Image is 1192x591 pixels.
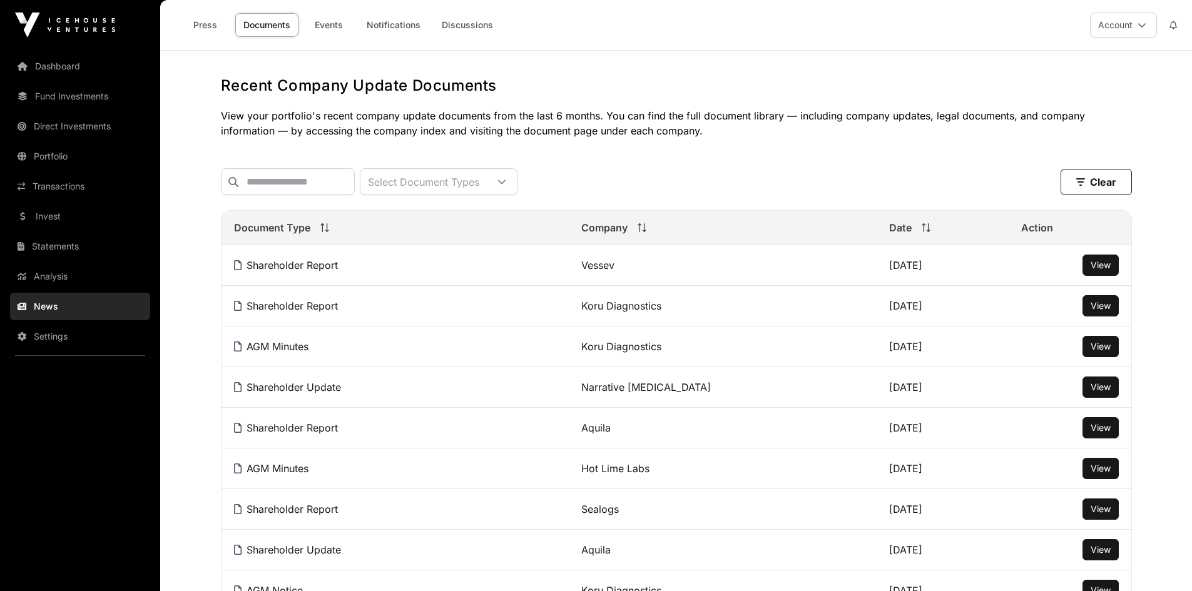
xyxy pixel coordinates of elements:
span: View [1091,300,1111,311]
button: View [1082,255,1119,276]
span: Action [1021,220,1053,235]
td: [DATE] [877,367,1009,408]
button: View [1082,539,1119,560]
a: Invest [10,203,150,230]
a: Press [180,13,230,37]
a: Shareholder Report [234,422,338,434]
a: Sealogs [581,503,619,515]
button: View [1082,417,1119,438]
a: Direct Investments [10,113,150,140]
button: View [1082,498,1119,520]
span: Document Type [234,220,310,235]
span: Date [889,220,912,235]
a: View [1091,300,1111,312]
span: Company [581,220,628,235]
a: Aquila [581,422,611,434]
a: Hot Lime Labs [581,462,649,475]
a: View [1091,259,1111,271]
button: View [1082,295,1119,316]
a: View [1091,381,1111,393]
p: View your portfolio's recent company update documents from the last 6 months. You can find the fu... [221,108,1132,138]
button: View [1082,336,1119,357]
button: Clear [1061,169,1132,195]
span: View [1091,341,1111,351]
a: Events [303,13,354,37]
td: [DATE] [877,530,1009,570]
button: View [1082,376,1119,398]
a: Transactions [10,173,150,200]
span: View [1091,422,1111,433]
span: View [1091,463,1111,473]
a: Portfolio [10,143,150,170]
a: Narrative [MEDICAL_DATA] [581,381,711,393]
a: View [1091,422,1111,434]
a: Shareholder Report [234,503,338,515]
span: View [1091,503,1111,514]
a: Shareholder Update [234,381,341,393]
a: View [1091,503,1111,515]
a: Shareholder Report [234,259,338,271]
a: Fund Investments [10,83,150,110]
a: Statements [10,233,150,260]
button: Account [1090,13,1157,38]
a: View [1091,462,1111,475]
button: View [1082,458,1119,479]
img: Icehouse Ventures Logo [15,13,115,38]
a: Documents [235,13,298,37]
a: Koru Diagnostics [581,300,661,312]
a: News [10,293,150,320]
a: AGM Minutes [234,340,308,353]
td: [DATE] [877,286,1009,326]
td: [DATE] [877,489,1009,530]
div: Select Document Types [360,169,487,194]
span: View [1091,381,1111,392]
iframe: Chat Widget [1129,531,1192,591]
span: View [1091,260,1111,270]
a: Dashboard [10,53,150,80]
a: View [1091,543,1111,556]
a: Settings [10,323,150,350]
span: View [1091,544,1111,555]
a: Discussions [434,13,501,37]
td: [DATE] [877,408,1009,448]
a: Notifications [359,13,429,37]
a: Analysis [10,263,150,290]
a: Aquila [581,543,611,556]
td: [DATE] [877,326,1009,367]
a: Shareholder Report [234,300,338,312]
a: Koru Diagnostics [581,340,661,353]
td: [DATE] [877,448,1009,489]
h1: Recent Company Update Documents [221,76,1132,96]
a: Vessev [581,259,614,271]
td: [DATE] [877,245,1009,286]
a: Shareholder Update [234,543,341,556]
a: AGM Minutes [234,462,308,475]
a: View [1091,340,1111,353]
